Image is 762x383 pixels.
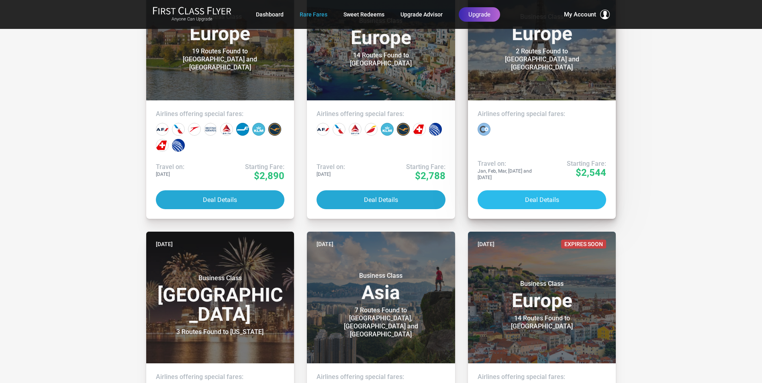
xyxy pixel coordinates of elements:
[331,272,431,280] small: Business Class
[156,13,285,43] h3: Europe
[153,6,231,22] a: First Class FlyerAnyone Can Upgrade
[236,123,249,136] div: Finnair
[220,123,233,136] div: Delta Airlines
[153,6,231,15] img: First Class Flyer
[153,16,231,22] small: Anyone Can Upgrade
[365,123,378,136] div: Iberia
[156,123,169,136] div: Air France
[156,139,169,152] div: Swiss
[349,123,362,136] div: Delta Airlines
[478,123,490,136] div: La Compagnie
[478,190,607,209] button: Deal Details
[429,123,442,136] div: United
[564,10,610,19] button: My Account
[492,314,592,330] div: 14 Routes Found to [GEOGRAPHIC_DATA]
[172,139,185,152] div: United
[156,274,285,324] h3: [GEOGRAPHIC_DATA]
[478,13,607,43] h3: Europe
[478,110,607,118] h4: Airlines offering special fares:
[317,110,445,118] h4: Airlines offering special fares:
[333,123,345,136] div: American Airlines
[252,123,265,136] div: KLM
[156,190,285,209] button: Deal Details
[317,123,329,136] div: Air France
[170,328,270,336] div: 3 Routes Found to [US_STATE]
[317,272,445,302] h3: Asia
[331,51,431,67] div: 14 Routes Found to [GEOGRAPHIC_DATA]
[397,123,410,136] div: Lufthansa
[256,7,284,22] a: Dashboard
[343,7,384,22] a: Sweet Redeems
[170,47,270,71] div: 19 Routes Found to [GEOGRAPHIC_DATA] and [GEOGRAPHIC_DATA]
[268,123,281,136] div: Lufthansa
[156,373,285,381] h4: Airlines offering special fares:
[478,240,494,249] time: [DATE]
[492,280,592,288] small: Business Class
[492,47,592,71] div: 2 Routes Found to [GEOGRAPHIC_DATA] and [GEOGRAPHIC_DATA]
[188,123,201,136] div: Austrian Airlines‎
[317,190,445,209] button: Deal Details
[459,7,500,22] a: Upgrade
[381,123,394,136] div: KLM
[204,123,217,136] div: British Airways
[300,7,327,22] a: Rare Fares
[564,10,596,19] span: My Account
[172,123,185,136] div: American Airlines
[156,240,173,249] time: [DATE]
[170,274,270,282] small: Business Class
[561,240,606,249] span: Expires Soon
[400,7,443,22] a: Upgrade Advisor
[317,373,445,381] h4: Airlines offering special fares:
[413,123,426,136] div: Swiss
[478,280,607,310] h3: Europe
[317,17,445,47] h3: Europe
[156,110,285,118] h4: Airlines offering special fares:
[478,373,607,381] h4: Airlines offering special fares:
[331,306,431,338] div: 7 Routes Found to [GEOGRAPHIC_DATA], [GEOGRAPHIC_DATA] and [GEOGRAPHIC_DATA]
[317,240,333,249] time: [DATE]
